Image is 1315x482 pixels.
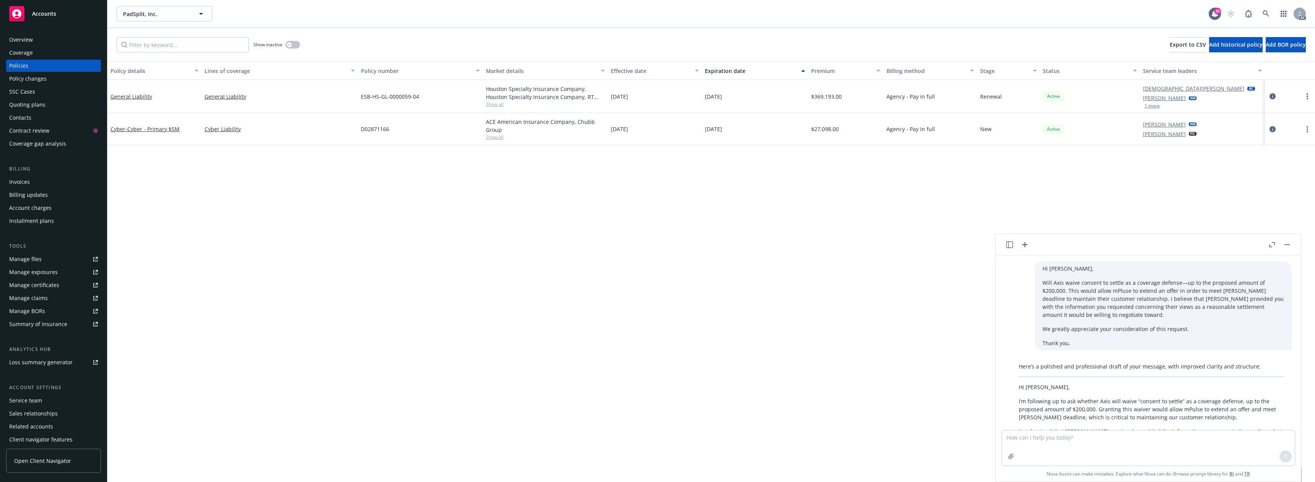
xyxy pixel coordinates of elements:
div: Contacts [9,112,31,124]
span: Add BOR policy [1266,41,1306,48]
div: Quoting plans [9,99,45,111]
span: - Cyber - Primary $5M [125,125,180,133]
span: Active [1046,126,1061,133]
a: Manage files [6,253,101,265]
a: [DEMOGRAPHIC_DATA][PERSON_NAME] [1143,84,1244,93]
button: Policy details [107,62,201,80]
span: [DATE] [705,93,722,101]
a: Sales relationships [6,407,101,420]
div: Manage BORs [9,305,45,317]
div: Market details [486,67,596,75]
a: Loss summary generator [6,356,101,368]
div: Service team leaders [1143,67,1253,75]
a: Policy changes [6,73,101,85]
a: Report a Bug [1241,6,1256,21]
div: Billing [6,165,101,173]
button: Export to CSV [1170,37,1206,52]
span: Open Client Navigator [14,457,71,465]
div: Status [1043,67,1128,75]
div: Lines of coverage [205,67,346,75]
div: Analytics hub [6,346,101,353]
a: Start snowing [1223,6,1239,21]
span: [DATE] [705,125,722,133]
button: Effective date [608,62,702,80]
div: Account charges [9,202,52,214]
a: SSC Cases [6,86,101,98]
button: Billing method [883,62,977,80]
p: Here’s a polished and professional draft of your message, with improved clarity and structure: [1019,362,1284,370]
div: 30 [1214,8,1221,15]
a: Manage BORs [6,305,101,317]
button: Policy number [358,62,483,80]
button: Expiration date [702,62,808,80]
button: Market details [483,62,608,80]
div: Effective date [611,67,690,75]
div: Houston Specialty Insurance Company, Houston Specialty Insurance Company, RT Specialty Insurance ... [486,85,605,101]
span: Agency - Pay in full [886,93,935,101]
a: Accounts [6,3,101,24]
div: Overview [9,34,33,46]
div: Policy details [110,67,190,75]
a: Switch app [1276,6,1291,21]
span: Show all [486,134,605,140]
a: Client navigator features [6,433,101,446]
a: Service team [6,394,101,407]
div: Policy changes [9,73,47,85]
span: $27,098.00 [811,125,839,133]
div: Related accounts [9,420,53,433]
p: Hi [PERSON_NAME], [1042,265,1284,273]
a: Search [1258,6,1274,21]
span: Export to CSV [1170,41,1206,48]
button: Premium [808,62,883,80]
div: SSC Cases [9,86,35,98]
a: Policies [6,60,101,72]
a: Coverage gap analysis [6,138,101,150]
div: Service team [9,394,42,407]
a: Quoting plans [6,99,101,111]
div: Billing updates [9,189,48,201]
div: Policies [9,60,28,72]
a: Invoices [6,176,101,188]
a: [PERSON_NAME] [1143,94,1186,102]
a: Account charges [6,202,101,214]
a: TR [1244,471,1250,477]
a: Coverage [6,47,101,59]
div: Sales relationships [9,407,58,420]
span: Agency - Pay in full [886,125,935,133]
div: Client navigator features [9,433,73,446]
a: Cyber Liability [205,125,355,133]
p: I understand that [PERSON_NAME] previously provided the information you requested regarding what ... [1019,427,1284,443]
span: Add historical policy [1209,41,1263,48]
span: PadSplit, Inc. [123,10,189,18]
button: Add historical policy [1209,37,1263,52]
div: Manage certificates [9,279,59,291]
div: Contract review [9,125,49,137]
div: Coverage gap analysis [9,138,66,150]
div: Manage files [9,253,42,265]
span: Accounts [32,11,56,17]
a: General Liability [110,93,152,100]
span: New [980,125,992,133]
span: $369,193.00 [811,93,842,101]
p: I’m following up to ask whether Axis will waive “consent to settle” as a coverage defense, up to ... [1019,397,1284,421]
button: Service team leaders [1140,62,1265,80]
a: BI [1229,471,1234,477]
a: circleInformation [1268,92,1277,101]
span: Renewal [980,93,1002,101]
div: Installment plans [9,215,54,227]
div: Stage [980,67,1028,75]
div: ACE American Insurance Company, Chubb Group [486,118,605,134]
a: Related accounts [6,420,101,433]
button: PadSplit, Inc. [117,6,212,21]
div: Premium [811,67,872,75]
span: ESB-HS-GL-0000059-04 [361,93,419,101]
a: more [1303,125,1312,134]
div: Invoices [9,176,30,188]
button: Add BOR policy [1266,37,1306,52]
button: Status [1040,62,1140,80]
span: Active [1046,93,1061,100]
a: Manage exposures [6,266,101,278]
div: Manage claims [9,292,48,304]
span: Show all [486,101,605,107]
a: [PERSON_NAME] [1143,130,1186,138]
